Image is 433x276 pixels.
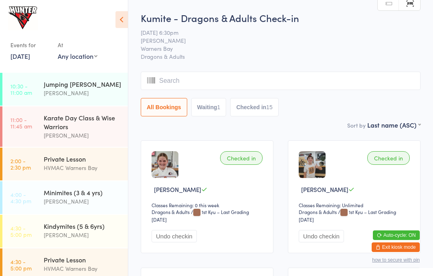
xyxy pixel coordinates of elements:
[141,72,421,90] input: Search
[230,98,278,116] button: Checked in15
[10,158,31,170] time: 2:00 - 2:30 pm
[299,151,326,178] img: image1684896175.png
[58,38,97,52] div: At
[44,222,121,230] div: Kindymites (5 & 6yrs)
[2,73,128,106] a: 10:30 -11:00 amJumping [PERSON_NAME][PERSON_NAME]
[2,148,128,180] a: 2:00 -2:30 pmPrivate LessonHVMAC Warners Bay
[10,83,32,96] time: 10:30 - 11:00 am
[372,257,420,263] button: how to secure with pin
[10,258,32,271] time: 4:30 - 5:00 pm
[2,181,128,214] a: 4:00 -4:30 pmMinimites (3 & 4 yrs)[PERSON_NAME]
[152,151,178,178] img: image1683083475.png
[220,151,263,165] div: Checked in
[2,106,128,147] a: 11:00 -11:45 amKarate Day Class & Wise Warriors[PERSON_NAME]
[44,80,121,88] div: Jumping [PERSON_NAME]
[367,151,410,165] div: Checked in
[217,104,221,110] div: 1
[347,121,366,129] label: Sort by
[10,38,50,52] div: Events for
[299,202,412,208] div: Classes Remaining: Unlimited
[10,191,31,204] time: 4:00 - 4:30 pm
[373,230,420,240] button: Auto-cycle: ON
[10,116,32,129] time: 11:00 - 11:45 am
[44,255,121,264] div: Private Lesson
[58,52,97,60] div: Any location
[2,215,128,248] a: 4:30 -5:00 pmKindymites (5 & 6yrs)[PERSON_NAME]
[10,225,32,238] time: 4:30 - 5:00 pm
[266,104,273,110] div: 15
[44,197,121,206] div: [PERSON_NAME]
[141,52,421,60] span: Dragons & Adults
[44,230,121,240] div: [PERSON_NAME]
[44,131,121,140] div: [PERSON_NAME]
[44,163,121,172] div: HVMAC Warners Bay
[141,44,408,52] span: Warners Bay
[141,98,187,116] button: All Bookings
[10,52,30,60] a: [DATE]
[8,6,38,30] img: Hunter Valley Martial Arts Centre Warners Bay
[152,202,265,208] div: Classes Remaining: 0 this week
[299,208,337,215] div: Dragons & Adults
[372,242,420,252] button: Exit kiosk mode
[141,36,408,44] span: [PERSON_NAME]
[152,208,190,215] div: Dragons & Adults
[152,230,197,242] button: Undo checkin
[154,185,201,194] span: [PERSON_NAME]
[191,98,227,116] button: Waiting1
[44,113,121,131] div: Karate Day Class & Wise Warriors
[44,154,121,163] div: Private Lesson
[367,120,421,129] div: Last name (ASC)
[141,28,408,36] span: [DATE] 6:30pm
[141,11,421,24] h2: Kumite - Dragons & Adults Check-in
[44,264,121,273] div: HVMAC Warners Bay
[44,188,121,197] div: Minimites (3 & 4 yrs)
[44,88,121,98] div: [PERSON_NAME]
[299,230,344,242] button: Undo checkin
[301,185,348,194] span: [PERSON_NAME]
